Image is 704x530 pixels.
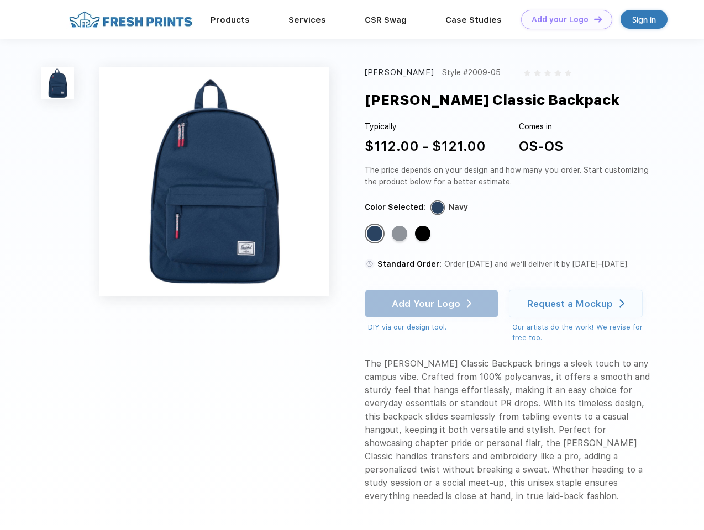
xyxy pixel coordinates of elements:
a: Sign in [621,10,668,29]
img: gray_star.svg [534,70,540,76]
img: standard order [365,259,375,269]
img: fo%20logo%202.webp [66,10,196,29]
img: gray_star.svg [544,70,551,76]
img: func=resize&h=640 [99,67,329,296]
div: The price depends on your design and how many you order. Start customizing the product below for ... [365,165,653,188]
div: Style #2009-05 [442,67,501,78]
img: white arrow [619,299,624,308]
div: Add your Logo [532,15,589,24]
div: $112.00 - $121.00 [365,136,486,156]
a: Products [211,15,250,25]
div: [PERSON_NAME] Classic Backpack [365,89,619,110]
div: Request a Mockup [527,298,613,309]
img: gray_star.svg [554,70,561,76]
div: Comes in [519,121,563,132]
div: Navy [449,202,468,213]
div: Typically [365,121,486,132]
div: DIY via our design tool. [368,322,498,333]
img: gray_star.svg [524,70,530,76]
div: Sign in [632,13,656,26]
img: func=resize&h=100 [41,67,74,99]
div: Raven Crosshatch [392,226,407,241]
img: gray_star.svg [565,70,571,76]
span: Order [DATE] and we’ll deliver it by [DATE]–[DATE]. [444,259,629,268]
div: Our artists do the work! We revise for free too. [512,322,653,343]
div: Color Selected: [365,202,425,213]
div: Navy [367,226,382,241]
div: Black [415,226,430,241]
span: Standard Order: [377,259,442,268]
div: The [PERSON_NAME] Classic Backpack brings a sleek touch to any campus vibe. Crafted from 100% pol... [365,357,653,503]
div: [PERSON_NAME] [365,67,434,78]
img: DT [594,16,602,22]
div: OS-OS [519,136,563,156]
